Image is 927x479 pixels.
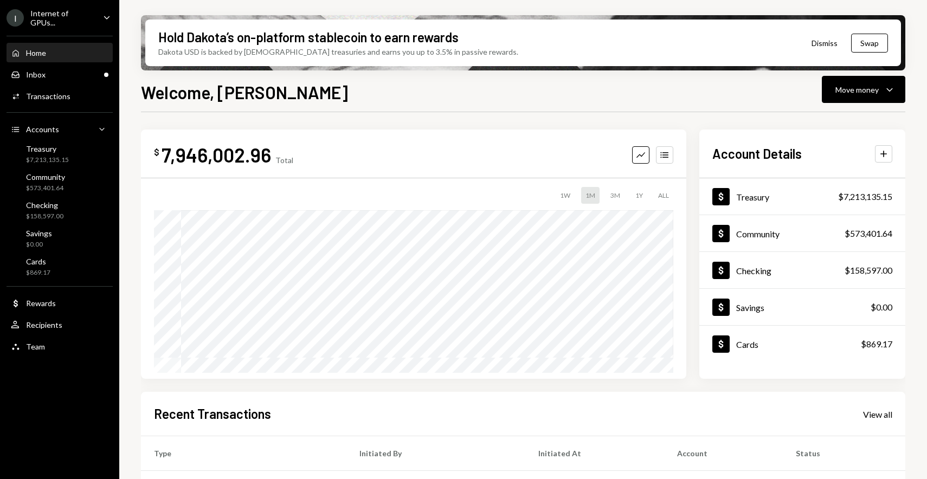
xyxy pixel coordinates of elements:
[26,172,65,182] div: Community
[7,197,113,223] a: Checking$158,597.00
[26,200,63,210] div: Checking
[26,156,69,165] div: $7,213,135.15
[26,342,45,351] div: Team
[158,28,459,46] div: Hold Dakota’s on-platform stablecoin to earn rewards
[26,240,52,249] div: $0.00
[654,187,673,204] div: ALL
[845,227,892,240] div: $573,401.64
[863,408,892,420] a: View all
[7,141,113,167] a: Treasury$7,213,135.15
[7,293,113,313] a: Rewards
[7,225,113,251] a: Savings$0.00
[712,145,802,163] h2: Account Details
[851,34,888,53] button: Swap
[26,48,46,57] div: Home
[158,46,518,57] div: Dakota USD is backed by [DEMOGRAPHIC_DATA] treasuries and earns you up to 3.5% in passive rewards.
[556,187,575,204] div: 1W
[26,144,69,153] div: Treasury
[699,178,905,215] a: Treasury$7,213,135.15
[581,187,600,204] div: 1M
[606,187,625,204] div: 3M
[26,184,65,193] div: $573,401.64
[736,192,769,202] div: Treasury
[7,9,24,27] div: I
[664,436,782,471] th: Account
[871,301,892,314] div: $0.00
[861,338,892,351] div: $869.17
[141,436,346,471] th: Type
[141,81,348,103] h1: Welcome, [PERSON_NAME]
[26,320,62,329] div: Recipients
[736,339,758,349] div: Cards
[699,326,905,362] a: Cards$869.17
[26,299,56,308] div: Rewards
[7,254,113,280] a: Cards$869.17
[26,125,59,134] div: Accounts
[699,289,905,325] a: Savings$0.00
[736,266,771,276] div: Checking
[346,436,525,471] th: Initiated By
[736,229,780,239] div: Community
[863,409,892,420] div: View all
[822,76,905,103] button: Move money
[154,147,159,158] div: $
[7,64,113,84] a: Inbox
[26,212,63,221] div: $158,597.00
[7,119,113,139] a: Accounts
[26,268,50,277] div: $869.17
[835,84,879,95] div: Move money
[162,143,271,167] div: 7,946,002.96
[30,9,94,27] div: Internet of GPUs...
[154,405,271,423] h2: Recent Transactions
[26,70,46,79] div: Inbox
[7,43,113,62] a: Home
[7,315,113,334] a: Recipients
[275,156,293,165] div: Total
[26,92,70,101] div: Transactions
[525,436,664,471] th: Initiated At
[7,86,113,106] a: Transactions
[26,257,50,266] div: Cards
[783,436,905,471] th: Status
[838,190,892,203] div: $7,213,135.15
[845,264,892,277] div: $158,597.00
[798,30,851,56] button: Dismiss
[736,302,764,313] div: Savings
[631,187,647,204] div: 1Y
[26,229,52,238] div: Savings
[699,215,905,251] a: Community$573,401.64
[7,336,113,356] a: Team
[7,169,113,195] a: Community$573,401.64
[699,252,905,288] a: Checking$158,597.00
